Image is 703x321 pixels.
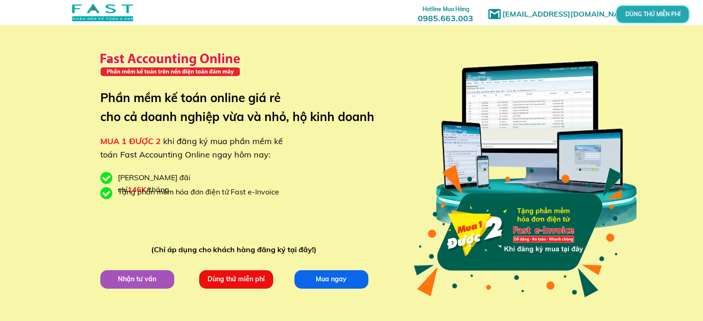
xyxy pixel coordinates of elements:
[408,3,483,23] h3: 0985.663.003
[128,185,147,194] span: 146K
[100,270,174,289] p: Nhận tư vấn
[118,186,286,198] div: Tặng phần mềm hóa đơn điện tử Fast e-Invoice
[100,136,161,146] span: MUA 1 ĐƯỢC 2
[502,8,639,20] h1: [EMAIL_ADDRESS][DOMAIN_NAME]
[118,172,238,195] div: [PERSON_NAME] đãi chỉ /tháng
[422,6,469,12] span: Hotline Mua Hàng
[151,244,321,256] div: (Chỉ áp dụng cho khách hàng đăng ký tại đây!)
[100,136,283,160] span: khi đăng ký mua phần mềm kế toán Fast Accounting Online ngay hôm nay:
[199,270,273,289] p: Dùng thử miễn phí
[294,270,368,289] p: Mua ngay
[100,88,388,127] h3: Phần mềm kế toán online giá rẻ cho cả doanh nghiệp vừa và nhỏ, hộ kinh doanh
